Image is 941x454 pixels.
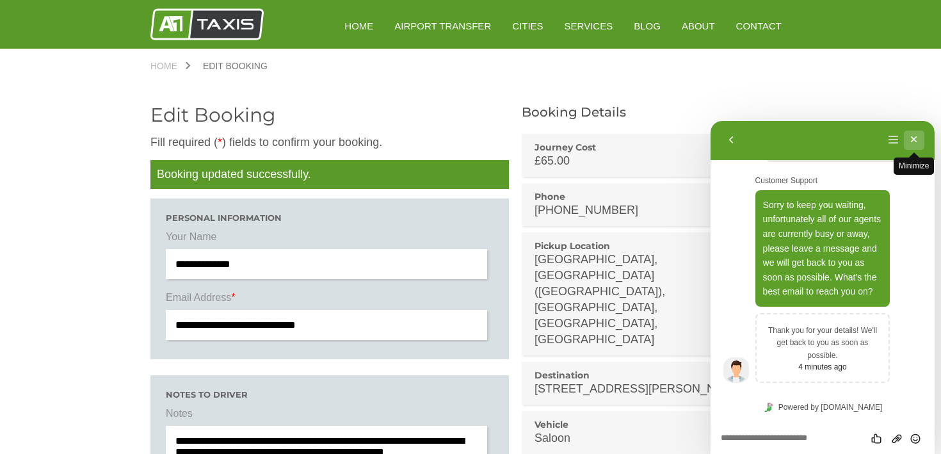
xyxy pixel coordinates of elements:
a: Edit Booking [190,61,280,70]
h3: Pickup Location [535,240,775,252]
p: [GEOGRAPHIC_DATA], [GEOGRAPHIC_DATA] ([GEOGRAPHIC_DATA]), [GEOGRAPHIC_DATA], [GEOGRAPHIC_DATA], [... [535,252,775,348]
p: [STREET_ADDRESS][PERSON_NAME] [535,381,775,397]
h3: Notes to driver [166,391,494,399]
h3: Destination [535,369,775,381]
a: Services [556,10,622,42]
a: Contact [727,10,791,42]
label: Your Name [166,230,494,249]
p: £65.00 [535,153,775,169]
a: Cities [503,10,552,42]
h3: Journey Cost [535,142,775,153]
label: Email Address [166,291,494,310]
img: A1 Taxis [150,8,264,40]
h2: Edit Booking [150,106,509,125]
h2: Booking Details [522,106,791,118]
h3: Phone [535,191,775,202]
a: Home [150,61,190,70]
iframe: chat widget [711,121,935,454]
h3: Personal Information [166,214,494,222]
a: Airport Transfer [385,10,500,42]
h3: Vehicle [535,419,775,430]
p: Fill required ( ) fields to confirm your booking. [150,134,509,150]
p: Saloon [535,430,775,446]
a: About [673,10,724,42]
label: Notes [166,407,494,426]
p: [PHONE_NUMBER] [535,202,775,218]
a: Blog [625,10,670,42]
a: HOME [335,10,382,42]
p: Booking updated successfully. [150,160,509,189]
